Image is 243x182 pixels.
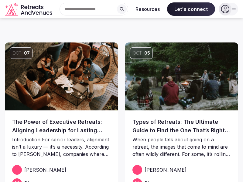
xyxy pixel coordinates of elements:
span: Let's connect [167,2,215,16]
span: 05 [144,50,150,56]
a: Types of Retreats: The Ultimate Guide to Find the One That’s Right for You [132,118,231,135]
p: When people talk about going on a retreat, the images that come to mind are often wildly differen... [132,136,231,158]
p: Introduction For senior leaders, alignment isn’t a luxury — it’s a necessity. According to [PERSO... [12,136,111,158]
span: [PERSON_NAME] [24,166,66,174]
span: [PERSON_NAME] [145,166,187,174]
svg: Retreats and Venues company logo [5,2,53,16]
a: [PERSON_NAME] [12,165,111,175]
span: Oct [133,50,142,56]
span: 07 [24,50,30,56]
button: Resources [131,2,165,16]
a: The Power of Executive Retreats: Aligning Leadership for Lasting Impact [12,118,111,135]
img: The Power of Executive Retreats: Aligning Leadership for Lasting Impact [5,42,118,110]
a: Visit the homepage [5,2,53,16]
span: Oct [12,50,22,56]
a: Oct07 [5,42,118,110]
a: Oct05 [125,42,238,110]
img: Types of Retreats: The Ultimate Guide to Find the One That’s Right for You [125,42,238,110]
a: [PERSON_NAME] [132,165,231,175]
